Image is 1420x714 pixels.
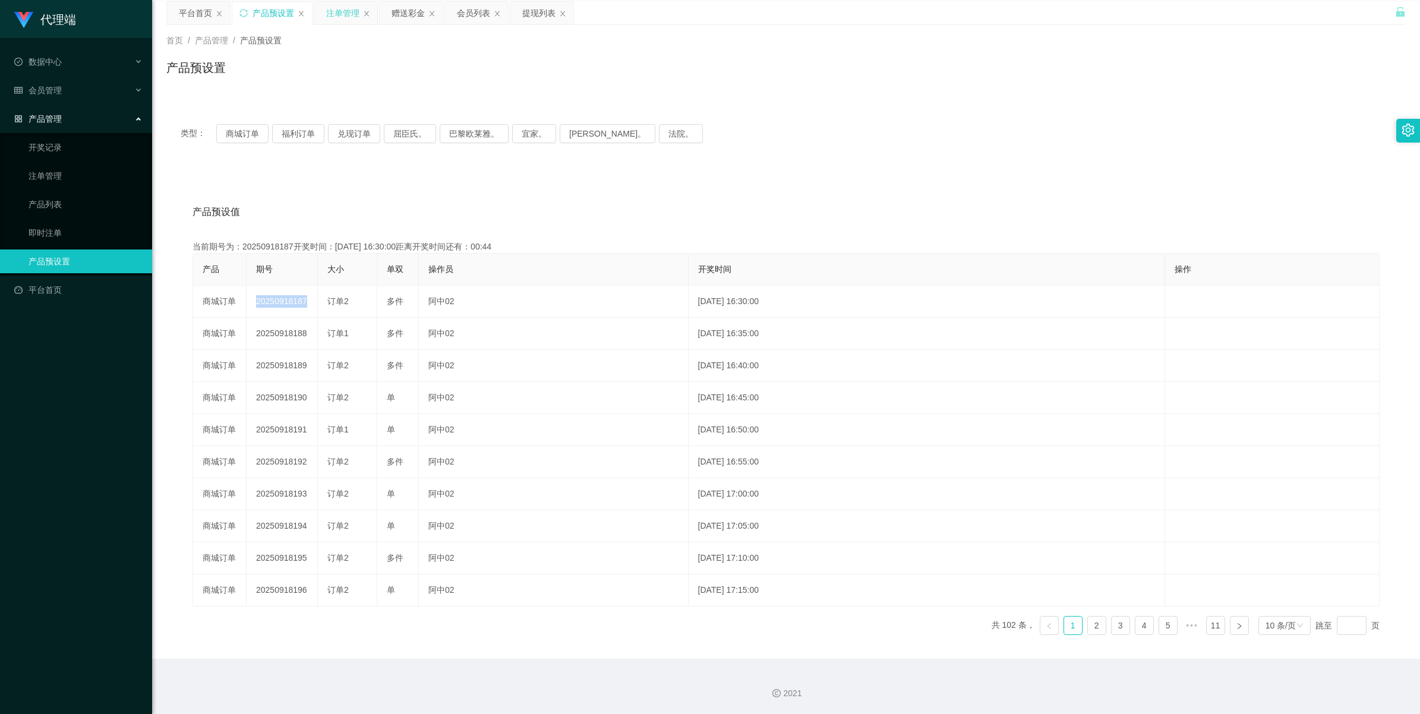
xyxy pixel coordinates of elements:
i: 图标： 同步 [239,9,248,17]
div: 产品预设置 [253,2,294,24]
span: 单 [387,393,395,402]
span: 订单2 [327,457,349,466]
span: 订单2 [327,553,349,563]
td: 商城订单 [193,478,247,510]
a: 3 [1112,617,1129,634]
li: 上一页 [1040,616,1059,635]
span: 开奖时间 [698,264,731,274]
span: 单 [387,585,395,595]
img: logo.9652507e.png [14,12,33,29]
button: 法院。 [659,124,703,143]
td: 阿中02 [419,510,689,542]
div: 跳至 页 [1315,616,1380,635]
button: 宜家。 [512,124,556,143]
a: 开奖记录 [29,135,143,159]
i: 图标： table [14,86,23,94]
i: 图标： check-circle-o [14,58,23,66]
h1: 产品预设置 [166,59,226,77]
span: 多件 [387,328,403,338]
td: 阿中02 [419,414,689,446]
li: 4 [1135,616,1154,635]
button: 福利订单 [272,124,324,143]
td: 20250918189 [247,350,318,382]
li: 11 [1206,616,1225,635]
font: 产品管理 [29,114,62,124]
td: [DATE] 17:10:00 [689,542,1165,574]
td: 商城订单 [193,286,247,318]
span: 订单1 [327,328,349,338]
i: 图标： 关闭 [363,10,370,17]
span: 首页 [166,36,183,45]
span: 操作 [1175,264,1191,274]
td: 20250918191 [247,414,318,446]
td: 阿中02 [419,350,689,382]
td: 商城订单 [193,510,247,542]
li: 下一页 [1230,616,1249,635]
div: 会员列表 [457,2,490,24]
li: 向后 5 页 [1182,616,1201,635]
td: 阿中02 [419,446,689,478]
i: 图标： AppStore-O [14,115,23,123]
span: 订单2 [327,296,349,306]
i: 图标： 关闭 [494,10,501,17]
a: 代理端 [14,14,76,24]
a: 1 [1064,617,1082,634]
a: 产品预设置 [29,249,143,273]
div: 赠送彩金 [392,2,425,24]
i: 图标： 右 [1236,623,1243,630]
h1: 代理端 [40,1,76,39]
li: 2 [1087,616,1106,635]
i: 图标： 关闭 [559,10,566,17]
span: 操作员 [428,264,453,274]
td: [DATE] 17:05:00 [689,510,1165,542]
td: 20250918192 [247,446,318,478]
a: 5 [1159,617,1177,634]
span: / [188,36,190,45]
div: 平台首页 [179,2,212,24]
td: [DATE] 17:00:00 [689,478,1165,510]
span: 多件 [387,457,403,466]
td: [DATE] 16:40:00 [689,350,1165,382]
button: 屈臣氏。 [384,124,436,143]
span: 多件 [387,361,403,370]
span: 单 [387,489,395,498]
font: 2021 [783,688,801,698]
td: 阿中02 [419,542,689,574]
td: 商城订单 [193,318,247,350]
td: [DATE] 16:35:00 [689,318,1165,350]
span: 产品预设置 [240,36,282,45]
span: / [233,36,235,45]
button: 商城订单 [216,124,269,143]
span: 订单2 [327,521,349,530]
td: [DATE] 16:55:00 [689,446,1165,478]
span: 期号 [256,264,273,274]
td: 20250918187 [247,286,318,318]
span: 多件 [387,296,403,306]
span: 产品管理 [195,36,228,45]
span: 多件 [387,553,403,563]
a: 11 [1207,617,1225,634]
button: 兑现订单 [328,124,380,143]
td: 20250918188 [247,318,318,350]
a: 4 [1135,617,1153,634]
span: 订单2 [327,393,349,402]
span: 大小 [327,264,344,274]
td: 阿中02 [419,478,689,510]
i: 图标：左 [1046,623,1053,630]
li: 1 [1064,616,1083,635]
span: 订单1 [327,425,349,434]
td: 20250918190 [247,382,318,414]
li: 3 [1111,616,1130,635]
div: 当前期号为：20250918187开奖时间：[DATE] 16:30:00距离开奖时间还有：00:44 [193,241,1380,253]
td: 阿中02 [419,286,689,318]
a: 2 [1088,617,1106,634]
span: 产品预设值 [193,205,240,219]
td: [DATE] 17:15:00 [689,574,1165,606]
span: 产品 [203,264,219,274]
li: 5 [1159,616,1178,635]
button: 巴黎欧莱雅。 [440,124,509,143]
a: 图标： 仪表板平台首页 [14,278,143,302]
td: 商城订单 [193,574,247,606]
td: 阿中02 [419,574,689,606]
a: 注单管理 [29,164,143,188]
